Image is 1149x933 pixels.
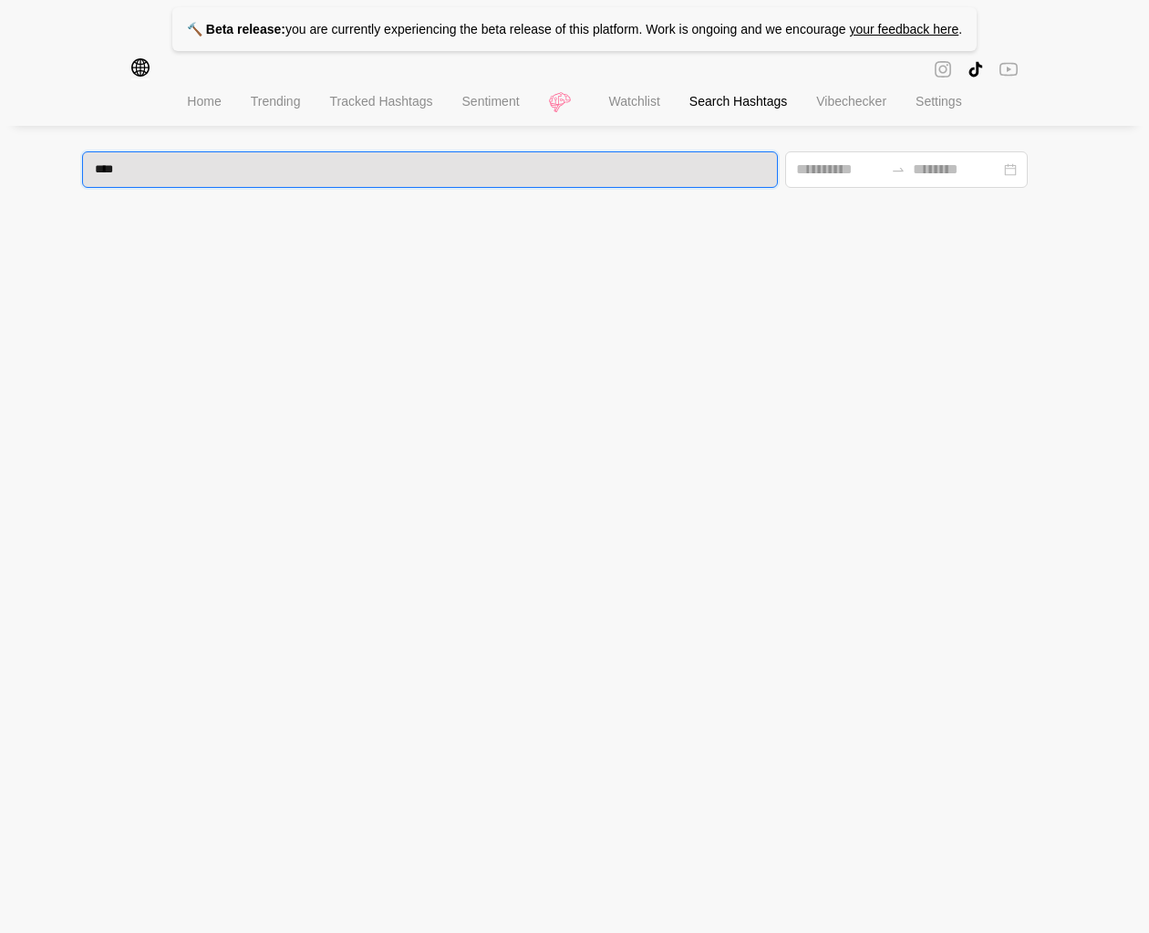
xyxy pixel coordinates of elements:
span: Home [187,94,221,109]
p: you are currently experiencing the beta release of this platform. Work is ongoing and we encourage . [172,7,977,51]
span: Trending [251,94,301,109]
span: Tracked Hashtags [329,94,432,109]
a: your feedback here [849,22,958,36]
span: to [891,162,906,177]
span: instagram [934,58,952,80]
span: Vibechecker [816,94,886,109]
span: Search Hashtags [689,94,787,109]
span: youtube [999,58,1018,79]
span: global [131,58,150,80]
strong: 🔨 Beta release: [187,22,285,36]
span: Watchlist [609,94,660,109]
span: Sentiment [462,94,520,109]
span: swap-right [891,162,906,177]
span: Settings [916,94,962,109]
